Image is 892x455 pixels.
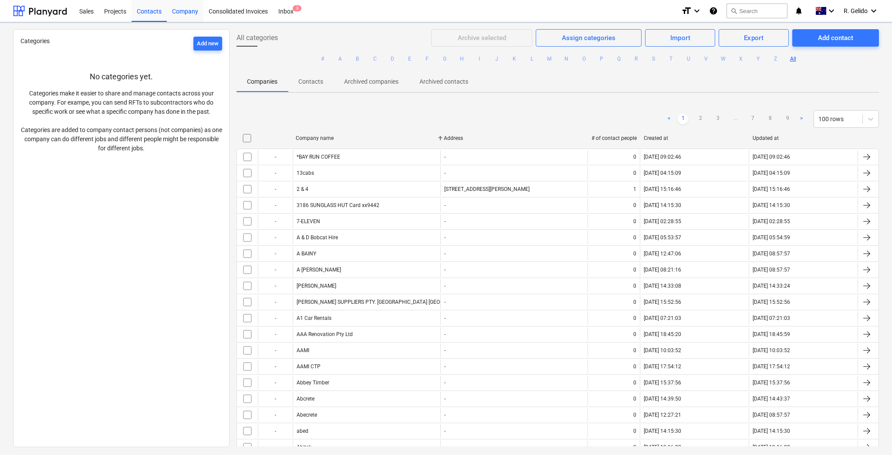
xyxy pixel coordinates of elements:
div: [DATE] 04:15:09 [644,170,681,176]
div: - [444,363,446,370]
button: S [649,54,659,64]
div: 0 [633,396,636,402]
div: - [258,440,293,454]
button: F [422,54,432,64]
div: - [444,154,446,160]
div: A [PERSON_NAME] [297,267,341,273]
div: [DATE] 12:27:21 [644,412,681,418]
div: abed [297,428,308,434]
i: format_size [681,6,692,16]
div: [DATE] 14:15:30 [753,202,790,208]
button: H [457,54,467,64]
div: [DATE] 18:45:20 [644,331,681,337]
div: [DATE] 09:02:46 [753,154,790,160]
div: 0 [633,283,636,289]
div: *BAY RUN COFFEE [297,154,340,160]
div: [DATE] 10:03:52 [644,347,681,353]
div: - [444,170,446,176]
div: AAMI CTP [297,363,321,370]
div: - [258,376,293,390]
div: - [444,412,446,418]
div: [DATE] 15:16:46 [753,186,790,192]
div: [DATE] 08:57:57 [753,412,790,418]
button: R [631,54,642,64]
div: 0 [633,202,636,208]
i: keyboard_arrow_down [826,6,837,16]
iframe: Chat Widget [848,413,892,455]
div: [DATE] 08:21:16 [644,267,681,273]
div: [DATE] 04:15:09 [753,170,790,176]
button: Add new [193,37,222,51]
div: - [444,202,446,208]
a: Page 2 [695,114,706,124]
div: Abbey Timber [297,380,329,386]
button: Z [770,54,781,64]
div: [PERSON_NAME] [297,283,336,289]
div: Assign categories [562,32,615,44]
button: All [788,54,798,64]
div: - [444,444,446,450]
div: 2 & 4 [297,186,308,192]
div: - [444,299,446,305]
div: 1 [633,186,636,192]
button: G [439,54,450,64]
span: Categories [20,37,50,44]
div: - [444,380,446,386]
div: 0 [633,444,636,450]
div: - [444,428,446,434]
div: 13cabs [297,170,314,176]
button: U [683,54,694,64]
span: R. Gelido [844,7,868,14]
div: AAA Renovation Pty Ltd [297,331,353,337]
div: 0 [633,412,636,418]
p: Companies [247,77,277,86]
button: Q [614,54,624,64]
div: - [258,295,293,309]
div: [DATE] 15:16:46 [644,186,681,192]
div: 7-ELEVEN [297,218,320,224]
button: Y [753,54,764,64]
div: [DATE] 09:02:46 [644,154,681,160]
i: Knowledge base [709,6,718,16]
div: Import [670,32,691,44]
div: [STREET_ADDRESS][PERSON_NAME] [444,186,530,192]
span: 3 [293,5,301,11]
div: [DATE] 05:54:59 [753,234,790,241]
div: [DATE] 15:52:56 [644,299,681,305]
div: - [444,283,446,289]
i: keyboard_arrow_down [692,6,702,16]
div: 0 [633,299,636,305]
div: [DATE] 02:28:55 [753,218,790,224]
div: - [258,408,293,422]
div: - [444,315,446,321]
div: Address [444,135,585,141]
button: Search [726,3,787,18]
div: [DATE] 14:33:24 [753,283,790,289]
button: Assign categories [536,29,642,47]
div: - [258,182,293,196]
a: Previous page [664,114,674,124]
div: [DATE] 02:28:55 [644,218,681,224]
div: [DATE] 10:03:52 [753,347,790,353]
div: [DATE] 19:16:28 [644,444,681,450]
div: [DATE] 14:15:30 [644,428,681,434]
i: notifications [794,6,803,16]
button: K [509,54,520,64]
div: [DATE] 17:54:12 [753,363,790,370]
a: Page 3 [713,114,723,124]
a: ... [730,114,740,124]
div: Abcrete [297,396,314,402]
div: - [258,360,293,374]
div: 0 [633,363,636,370]
button: V [701,54,711,64]
div: [DATE] 17:54:12 [644,363,681,370]
p: Categories make it easier to share and manage contacts across your company. For exampe, you can s... [20,89,222,153]
a: Page 8 [765,114,775,124]
p: No categories yet. [20,71,222,82]
a: Page 7 [747,114,758,124]
div: Abitek [297,444,311,450]
div: 0 [633,218,636,224]
div: - [258,311,293,325]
